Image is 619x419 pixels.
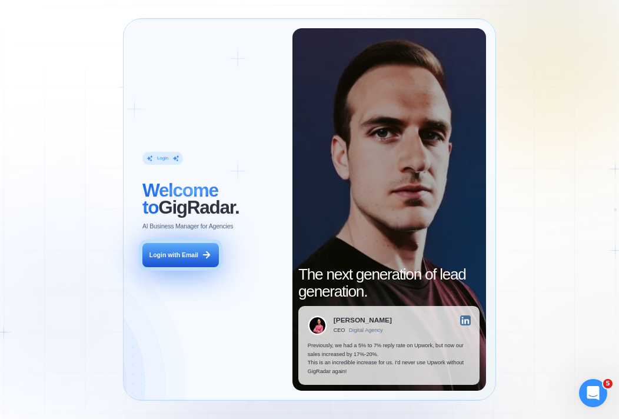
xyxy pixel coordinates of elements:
[142,179,218,218] span: Welcome to
[308,341,471,375] p: Previously, we had a 5% to 7% reply rate on Upwork, but now our sales increased by 17%-20%. This ...
[349,327,383,334] div: Digital Agency
[149,251,198,259] div: Login with Email
[334,327,345,334] div: CEO
[157,155,168,162] div: Login
[579,379,607,407] iframe: Intercom live chat
[384,299,619,387] iframe: Intercom notifications повідомлення
[142,243,219,267] button: Login with Email
[142,222,233,230] p: AI Business Manager for Agencies
[603,379,613,388] span: 5
[298,266,480,300] h2: The next generation of lead generation.
[334,317,392,324] div: [PERSON_NAME]
[142,182,283,216] h2: ‍ GigRadar.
